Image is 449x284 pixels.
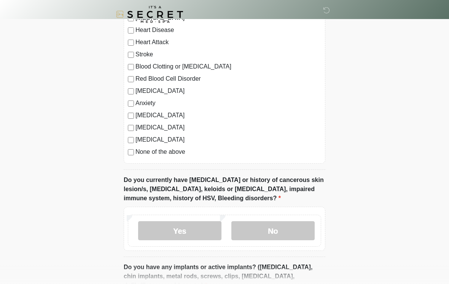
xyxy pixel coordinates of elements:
[135,26,321,35] label: Heart Disease
[135,99,321,108] label: Anxiety
[135,135,321,144] label: [MEDICAL_DATA]
[128,101,134,107] input: Anxiety
[135,111,321,120] label: [MEDICAL_DATA]
[116,6,183,23] img: It's A Secret Med Spa Logo
[135,74,321,83] label: Red Blood Cell Disorder
[128,137,134,143] input: [MEDICAL_DATA]
[135,50,321,59] label: Stroke
[128,113,134,119] input: [MEDICAL_DATA]
[135,147,321,156] label: None of the above
[135,62,321,71] label: Blood Clotting or [MEDICAL_DATA]
[128,52,134,58] input: Stroke
[128,76,134,82] input: Red Blood Cell Disorder
[128,125,134,131] input: [MEDICAL_DATA]
[128,27,134,34] input: Heart Disease
[124,176,325,203] label: Do you currently have [MEDICAL_DATA] or history of cancerous skin lesion/s, [MEDICAL_DATA], keloi...
[135,86,321,96] label: [MEDICAL_DATA]
[231,221,315,240] label: No
[128,40,134,46] input: Heart Attack
[128,149,134,155] input: None of the above
[138,221,221,240] label: Yes
[128,64,134,70] input: Blood Clotting or [MEDICAL_DATA]
[128,88,134,94] input: [MEDICAL_DATA]
[135,38,321,47] label: Heart Attack
[135,123,321,132] label: [MEDICAL_DATA]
